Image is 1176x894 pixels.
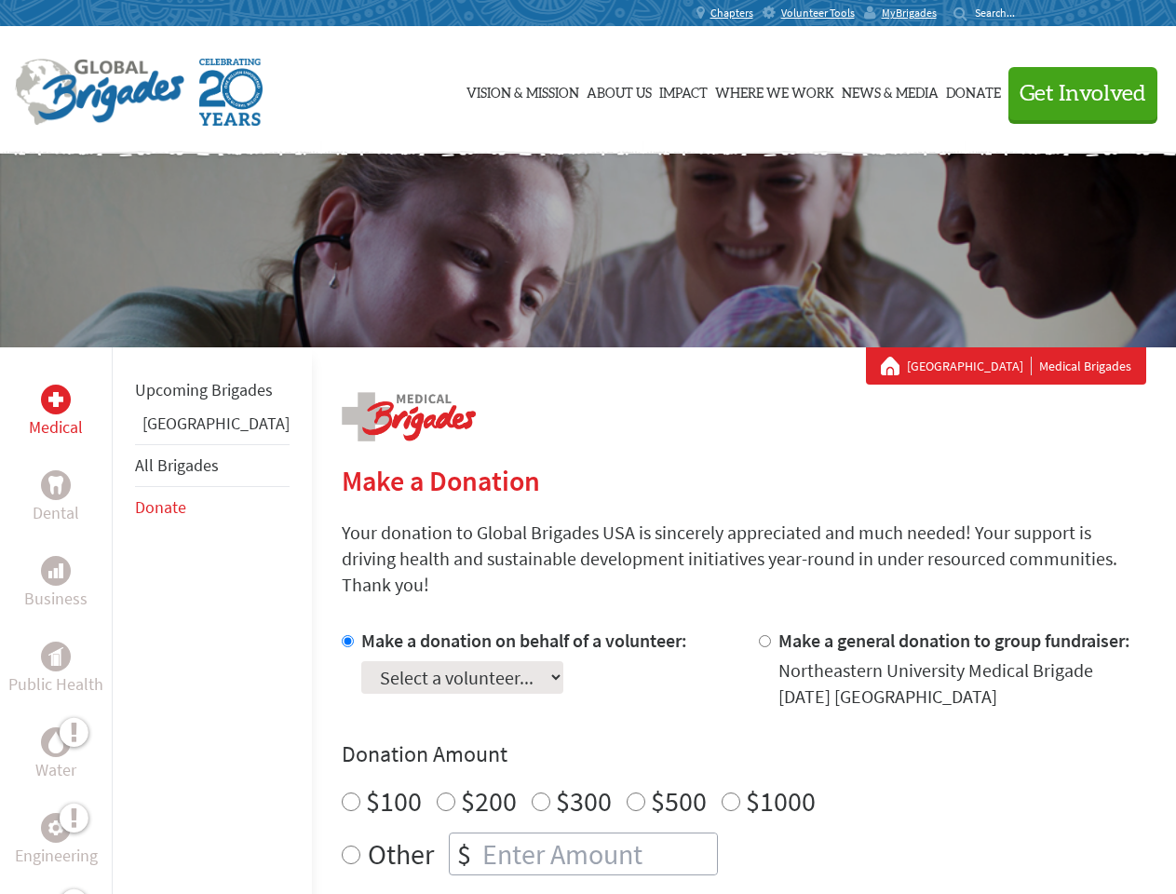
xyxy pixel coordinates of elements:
a: BusinessBusiness [24,556,88,612]
p: Water [35,757,76,783]
p: Engineering [15,843,98,869]
p: Public Health [8,671,103,698]
a: EngineeringEngineering [15,813,98,869]
li: Panama [135,411,290,444]
input: Search... [975,6,1028,20]
img: logo-medical.png [342,392,476,441]
label: $500 [651,783,707,819]
img: Engineering [48,820,63,835]
div: Northeastern University Medical Brigade [DATE] [GEOGRAPHIC_DATA] [778,657,1146,710]
img: Global Brigades Logo [15,59,184,126]
div: Medical [41,385,71,414]
p: Medical [29,414,83,440]
h2: Make a Donation [342,464,1146,497]
p: Your donation to Global Brigades USA is sincerely appreciated and much needed! Your support is dr... [342,520,1146,598]
a: About Us [587,44,652,137]
a: News & Media [842,44,939,137]
label: $1000 [746,783,816,819]
a: All Brigades [135,454,219,476]
a: Impact [659,44,708,137]
p: Business [24,586,88,612]
li: Upcoming Brigades [135,370,290,411]
a: Vision & Mission [466,44,579,137]
div: Public Health [41,642,71,671]
img: Medical [48,392,63,407]
span: MyBrigades [882,6,937,20]
a: DentalDental [33,470,79,526]
div: Engineering [41,813,71,843]
a: Public HealthPublic Health [8,642,103,698]
img: Business [48,563,63,578]
input: Enter Amount [479,833,717,874]
a: [GEOGRAPHIC_DATA] [907,357,1032,375]
li: Donate [135,487,290,528]
label: $100 [366,783,422,819]
a: [GEOGRAPHIC_DATA] [142,413,290,434]
a: WaterWater [35,727,76,783]
div: Water [41,727,71,757]
a: Upcoming Brigades [135,379,273,400]
img: Water [48,731,63,752]
label: Other [368,833,434,875]
label: $300 [556,783,612,819]
div: $ [450,833,479,874]
button: Get Involved [1008,67,1157,120]
li: All Brigades [135,444,290,487]
img: Global Brigades Celebrating 20 Years [199,59,263,126]
span: Chapters [710,6,753,20]
a: Where We Work [715,44,834,137]
div: Business [41,556,71,586]
span: Get Involved [1020,83,1146,105]
img: Public Health [48,647,63,666]
span: Volunteer Tools [781,6,855,20]
label: Make a donation on behalf of a volunteer: [361,629,687,652]
div: Dental [41,470,71,500]
div: Medical Brigades [881,357,1131,375]
h4: Donation Amount [342,739,1146,769]
label: $200 [461,783,517,819]
a: MedicalMedical [29,385,83,440]
p: Dental [33,500,79,526]
label: Make a general donation to group fundraiser: [778,629,1130,652]
a: Donate [135,496,186,518]
a: Donate [946,44,1001,137]
img: Dental [48,476,63,494]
